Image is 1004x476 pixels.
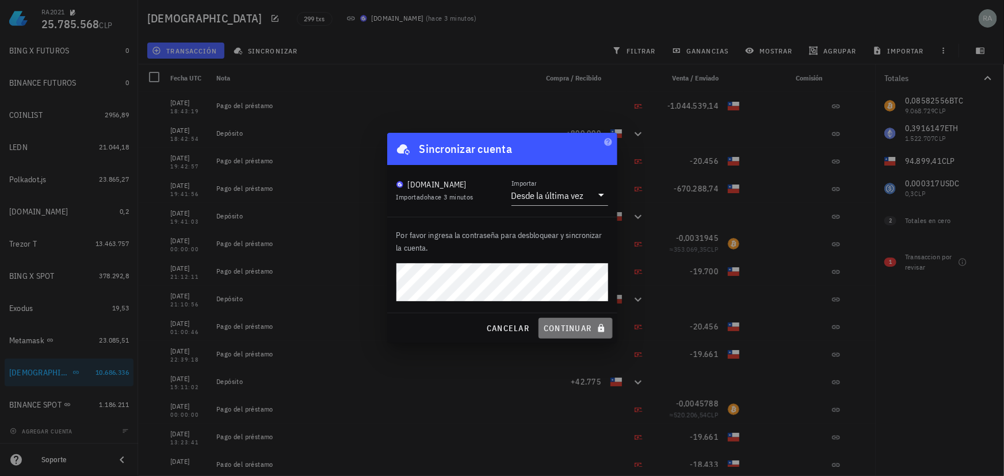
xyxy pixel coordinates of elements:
[543,323,608,333] span: continuar
[427,193,474,201] span: hace 3 minutos
[419,140,513,158] div: Sincronizar cuenta
[539,318,612,339] button: continuar
[511,190,584,201] div: Desde la última vez
[482,318,534,339] button: cancelar
[511,179,537,187] label: Importar
[396,181,403,188] img: BudaPuntoCom
[511,186,608,205] div: ImportarDesde la última vez
[486,323,529,333] span: cancelar
[396,193,474,201] span: Importado
[408,179,467,190] div: [DOMAIN_NAME]
[396,229,608,254] p: Por favor ingresa la contraseña para desbloquear y sincronizar la cuenta.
